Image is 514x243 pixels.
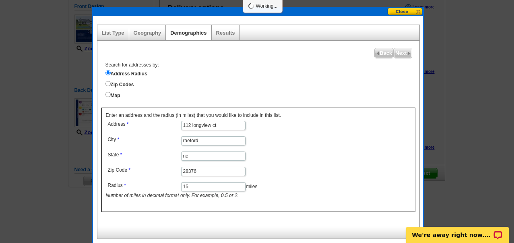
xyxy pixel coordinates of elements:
[375,48,393,58] span: Back
[105,70,111,75] input: Address Radius
[105,79,419,88] label: Zip Codes
[376,52,380,55] img: button-prev-arrow-gray.png
[216,30,235,36] a: Results
[105,90,419,99] label: Map
[401,218,514,243] iframe: LiveChat chat widget
[134,30,161,36] a: Geography
[102,30,124,36] a: List Type
[170,30,206,36] a: Demographics
[374,48,394,58] a: Back
[105,69,419,77] label: Address Radius
[106,180,320,199] dd: miles
[394,48,411,58] span: Next
[105,81,111,86] input: Zip Codes
[108,136,180,143] label: City
[394,48,412,58] a: Next
[105,92,111,97] input: Map
[407,52,411,55] img: button-next-arrow-gray.png
[108,182,180,189] label: Radius
[108,152,180,158] label: State
[108,167,180,174] label: Zip Code
[101,62,419,100] div: Search for addresses by:
[108,121,180,128] label: Address
[101,108,415,212] div: Enter an address and the radius (in miles) that you would like to include in this list.
[106,193,239,198] i: Number of miles in decimal format only. For example, 0.5 or 2.
[248,3,254,9] img: loading...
